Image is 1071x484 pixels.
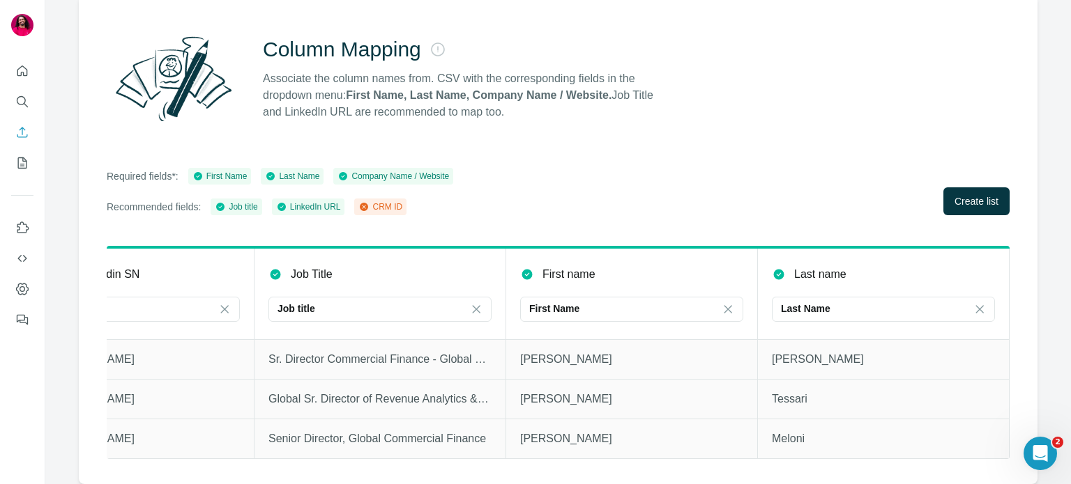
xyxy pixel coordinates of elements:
button: Search [11,89,33,114]
p: [URL][DOMAIN_NAME] [17,351,240,368]
div: Company Name / Website [337,170,449,182]
p: Sr. Director Commercial Finance - Global SMBs and Resellers [268,351,492,368]
span: 2 [1052,437,1063,448]
p: [PERSON_NAME] [520,351,743,368]
h2: Column Mapping [263,37,421,62]
p: [PERSON_NAME] [520,430,743,447]
p: Senior Director, Global Commercial Finance [268,430,492,447]
p: Last Name [781,302,830,315]
p: Job title [278,302,315,315]
div: Last Name [265,170,319,182]
p: [PERSON_NAME] [520,391,743,407]
img: Avatar [11,14,33,36]
button: Dashboard [11,276,33,302]
strong: First Name, Last Name, Company Name / Website. [346,89,612,101]
img: Surfe Illustration - Column Mapping [107,29,241,129]
iframe: Intercom live chat [1024,437,1057,470]
div: Job title [215,201,257,213]
div: First Name [192,170,248,182]
button: Feedback [11,307,33,332]
div: CRM ID [358,201,402,213]
button: My lists [11,150,33,175]
p: Job Title [291,266,333,283]
p: Recommended fields: [107,200,201,214]
button: Use Surfe on LinkedIn [11,215,33,240]
p: Last name [794,266,846,283]
p: Associate the column names from. CSV with the corresponding fields in the dropdown menu: Job Titl... [263,70,666,120]
p: [URL][DOMAIN_NAME] [17,430,240,447]
button: Create list [943,187,1010,215]
p: First name [542,266,595,283]
button: Quick start [11,58,33,84]
p: First Name [529,302,579,315]
div: LinkedIn URL [276,201,341,213]
span: Create list [955,194,998,208]
button: Use Surfe API [11,246,33,271]
p: [URL][DOMAIN_NAME] [17,391,240,407]
p: Global Sr. Director of Revenue Analytics & Sales Operations | SMB [268,391,492,407]
p: [PERSON_NAME] [772,351,995,368]
button: Enrich CSV [11,120,33,145]
p: Meloni [772,430,995,447]
p: Tessari [772,391,995,407]
p: Required fields*: [107,169,178,183]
